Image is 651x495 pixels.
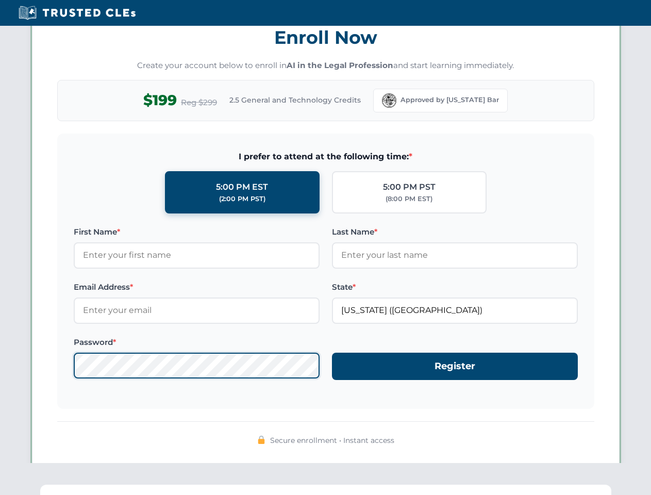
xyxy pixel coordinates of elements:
[216,180,268,194] div: 5:00 PM EST
[400,95,499,105] span: Approved by [US_STATE] Bar
[143,89,177,112] span: $199
[74,298,320,323] input: Enter your email
[74,226,320,238] label: First Name
[219,194,265,204] div: (2:00 PM PST)
[332,242,578,268] input: Enter your last name
[74,336,320,349] label: Password
[382,93,396,108] img: Florida Bar
[57,21,594,54] h3: Enroll Now
[287,60,393,70] strong: AI in the Legal Profession
[270,435,394,446] span: Secure enrollment • Instant access
[74,150,578,163] span: I prefer to attend at the following time:
[181,96,217,109] span: Reg $299
[332,298,578,323] input: Florida (FL)
[57,60,594,72] p: Create your account below to enroll in and start learning immediately.
[257,436,265,444] img: 🔒
[15,5,139,21] img: Trusted CLEs
[332,226,578,238] label: Last Name
[332,353,578,380] button: Register
[332,281,578,293] label: State
[74,242,320,268] input: Enter your first name
[229,94,361,106] span: 2.5 General and Technology Credits
[386,194,432,204] div: (8:00 PM EST)
[74,281,320,293] label: Email Address
[383,180,436,194] div: 5:00 PM PST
